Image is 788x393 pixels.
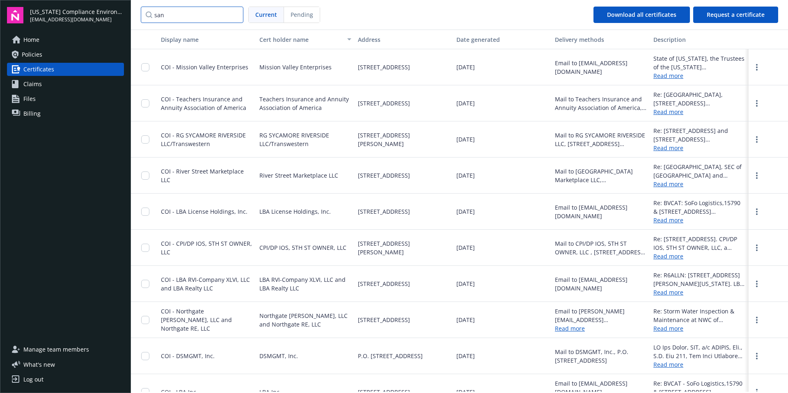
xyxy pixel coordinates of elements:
a: more [752,62,762,72]
span: COI - River Street Marketplace LLC [161,167,244,184]
button: Date generated [453,30,552,49]
button: Download all certificates [593,7,690,23]
span: COI - Mission Valley Enterprises [161,63,248,71]
span: [EMAIL_ADDRESS][DOMAIN_NAME] [30,16,124,23]
span: Files [23,92,36,105]
div: LO Ips Dolor, SIT, a/c ADIPIS, Eli., S.D. Eiu 211, Tem Inci Utlaboreet, DO 32774, Magnaaliquae Ad... [653,343,745,360]
input: Toggle Row Selected [141,63,149,71]
input: Toggle Row Selected [141,135,149,144]
a: more [752,243,762,253]
span: [DATE] [456,207,475,216]
a: Read more [653,144,745,152]
span: Request a certificate [707,11,765,18]
span: COI - Northgate [PERSON_NAME], LLC and Northgate RE, LLC [161,307,232,332]
button: Delivery methods [552,30,650,49]
input: Toggle Row Selected [141,171,149,180]
span: [STREET_ADDRESS] [358,207,410,216]
span: Current [255,10,277,19]
a: Read more [653,324,745,333]
a: more [752,207,762,217]
input: Toggle Row Selected [141,352,149,360]
span: Download all certificates [607,11,676,18]
img: navigator-logo.svg [7,7,23,23]
div: Email to [PERSON_NAME][EMAIL_ADDRESS][PERSON_NAME][DOMAIN_NAME] [555,307,647,324]
span: Pending [284,7,320,23]
a: Read more [653,216,745,224]
span: [DATE] [456,243,475,252]
div: Re: BVCAT: SoFo Logistics,15790 & [STREET_ADDRESS][PERSON_NAME]. LBA RV-Company VII, LP and LBA L... [653,199,745,216]
span: [STREET_ADDRESS] [358,171,410,180]
span: Policies [22,48,42,61]
a: more [752,351,762,361]
div: Re: [STREET_ADDRESS] and [STREET_ADDRESS][PERSON_NAME] RG SYCAMORE RIVERSIDE LLC, a [US_STATE] li... [653,126,745,144]
span: COI - DSMGMT, Inc. [161,352,215,360]
div: Address [358,35,450,44]
div: Mail to [GEOGRAPHIC_DATA] Marketplace LLC, [STREET_ADDRESS] [555,167,647,184]
input: Toggle Row Selected [141,280,149,288]
button: Request a certificate [693,7,778,23]
button: What's new [7,360,68,369]
span: Mission Valley Enterprises [259,63,332,71]
span: LBA License Holdings, Inc. [259,207,331,216]
div: Re: [STREET_ADDRESS]. CPI/DP IOS, 5TH ST OWNER, LLC, a [US_STATE] limited liability company and S... [653,235,745,252]
span: [DATE] [456,135,475,144]
span: Claims [23,78,42,91]
a: Policies [7,48,124,61]
span: COI - RG SYCAMORE RIVERSIDE LLC/Transwestern [161,131,246,148]
button: [US_STATE] Compliance Environmental, LLC[EMAIL_ADDRESS][DOMAIN_NAME] [30,7,124,23]
div: Delivery methods [555,35,647,44]
a: Read more [653,360,745,369]
div: Mail to CPI/DP IOS, 5TH ST OWNER, LLC , [STREET_ADDRESS][PERSON_NAME] [555,239,647,256]
a: Read more [555,324,585,332]
span: LBA RVI-Company XLVI, LLC and LBA Realty LLC [259,275,351,292]
span: COI - LBA RVI-Company XLVI, LLC and LBA Realty LLC [161,276,250,292]
span: Certificates [23,63,54,76]
span: River Street Marketplace LLC [259,171,338,180]
span: [DATE] [456,315,475,324]
span: COI - Teachers Insurance and Annuity Association of America [161,95,246,112]
a: more [752,315,762,325]
a: Read more [653,107,745,116]
a: more [752,135,762,144]
input: Toggle Row Selected [141,208,149,216]
div: Log out [23,373,44,386]
div: Description [653,35,745,44]
a: Read more [653,252,745,260]
div: Mail to RG SYCAMORE RIVERSIDE LLC, [STREET_ADDRESS][PERSON_NAME] [555,131,647,148]
span: DSMGMT, Inc. [259,352,298,360]
span: [DATE] [456,171,475,180]
div: Email to [EMAIL_ADDRESS][DOMAIN_NAME] [555,275,647,292]
input: Toggle Row Selected [141,99,149,107]
div: Re: R6ALLN: [STREET_ADDRESS][PERSON_NAME][US_STATE]. LBA RVI-Company XLVI, LLC and LBA Realty LLC... [653,271,745,288]
span: Pending [291,10,313,19]
a: more [752,98,762,108]
span: [US_STATE] Compliance Environmental, LLC [30,7,124,16]
span: COI - CPI/DP IOS, 5TH ST OWNER, LLC [161,240,252,256]
button: Address [355,30,453,49]
button: Display name [158,30,256,49]
div: Display name [161,35,253,44]
a: Read more [653,71,745,80]
span: [DATE] [456,99,475,107]
span: [STREET_ADDRESS][PERSON_NAME] [358,239,450,256]
span: [DATE] [456,63,475,71]
a: Read more [653,180,745,188]
button: Cert holder name [256,30,355,49]
span: RG SYCAMORE RIVERSIDE LLC/Transwestern [259,131,351,148]
input: Toggle Row Selected [141,316,149,324]
span: Manage team members [23,343,89,356]
span: Billing [23,107,41,120]
div: Email to [EMAIL_ADDRESS][DOMAIN_NAME] [555,59,647,76]
div: Email to [EMAIL_ADDRESS][DOMAIN_NAME] [555,203,647,220]
div: Mail to DSMGMT, Inc., P.O. [STREET_ADDRESS] [555,347,647,365]
a: Certificates [7,63,124,76]
div: Re: [GEOGRAPHIC_DATA], SEC of [GEOGRAPHIC_DATA] and [GEOGRAPHIC_DATA], [GEOGRAPHIC_DATA]. River S... [653,162,745,180]
span: [STREET_ADDRESS] [358,315,410,324]
span: [DATE] [456,352,475,360]
span: P.O. [STREET_ADDRESS] [358,352,423,360]
span: [STREET_ADDRESS] [358,63,410,71]
a: Home [7,33,124,46]
button: Description [650,30,749,49]
div: State of [US_STATE], the Trustees of the [US_STATE][GEOGRAPHIC_DATA], [GEOGRAPHIC_DATA], the camp... [653,54,745,71]
input: Toggle Row Selected [141,244,149,252]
